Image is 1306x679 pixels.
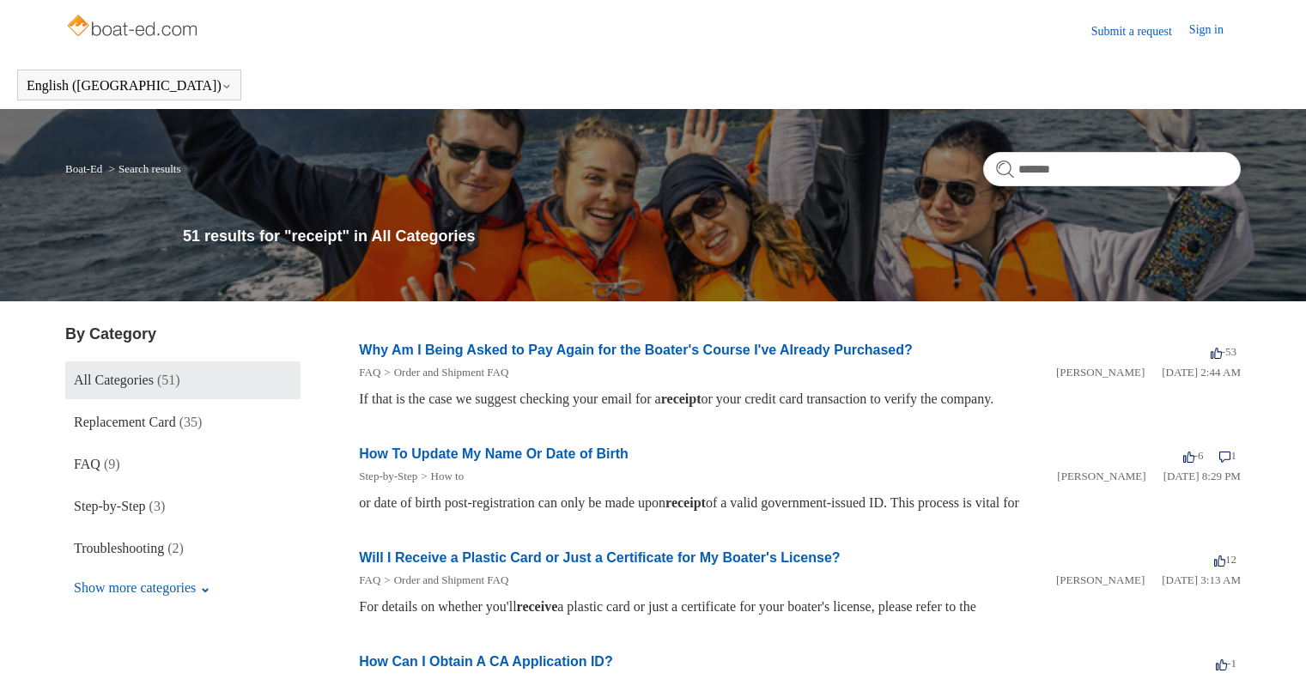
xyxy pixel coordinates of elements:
[661,391,702,406] em: receipt
[65,323,301,346] h3: By Category
[1183,449,1204,462] span: -6
[1214,553,1236,566] span: 12
[359,493,1241,513] div: or date of birth post-registration can only be made upon of a valid government-issued ID. This pr...
[394,366,509,379] a: Order and Shipment FAQ
[74,499,146,513] span: Step-by-Step
[65,530,301,567] a: Troubleshooting (2)
[983,152,1241,186] input: Search
[65,403,301,441] a: Replacement Card (35)
[359,550,840,565] a: Will I Receive a Plastic Card or Just a Certificate for My Boater's License?
[417,468,464,485] li: How to
[65,488,301,525] a: Step-by-Step (3)
[65,10,202,45] img: Boat-Ed Help Center home page
[394,573,509,586] a: Order and Shipment FAQ
[359,468,417,485] li: Step-by-Step
[1091,22,1189,40] a: Submit a request
[179,415,203,429] span: (35)
[359,654,612,669] a: How Can I Obtain A CA Application ID?
[380,364,508,381] li: Order and Shipment FAQ
[1163,470,1241,482] time: 03/15/2022, 20:29
[104,457,120,471] span: (9)
[431,470,465,482] a: How to
[1189,21,1241,41] a: Sign in
[359,343,913,357] a: Why Am I Being Asked to Pay Again for the Boater's Course I've Already Purchased?
[65,572,219,604] button: Show more categories
[157,373,180,387] span: (51)
[359,572,380,589] li: FAQ
[1057,468,1145,485] li: [PERSON_NAME]
[149,499,166,513] span: (3)
[359,470,417,482] a: Step-by-Step
[1056,364,1145,381] li: [PERSON_NAME]
[1162,573,1241,586] time: 03/16/2022, 03:13
[359,364,380,381] li: FAQ
[183,225,1241,248] h1: 51 results for "receipt" in All Categories
[65,361,301,399] a: All Categories (51)
[359,597,1241,617] div: For details on whether you'll a plastic card or just a certificate for your boater's license, ple...
[1211,345,1236,358] span: -53
[74,373,154,387] span: All Categories
[380,572,508,589] li: Order and Shipment FAQ
[517,599,558,614] em: receive
[65,162,102,175] a: Boat-Ed
[1216,657,1236,670] span: -1
[359,366,380,379] a: FAQ
[65,162,106,175] li: Boat-Ed
[74,415,176,429] span: Replacement Card
[359,573,380,586] a: FAQ
[1162,366,1241,379] time: 03/16/2022, 02:44
[27,78,232,94] button: English ([GEOGRAPHIC_DATA])
[359,389,1241,409] div: If that is the case we suggest checking your email for a or your credit card transaction to verif...
[167,541,184,555] span: (2)
[106,162,181,175] li: Search results
[665,495,706,510] em: receipt
[1219,449,1236,462] span: 1
[359,446,629,461] a: How To Update My Name Or Date of Birth
[1056,572,1145,589] li: [PERSON_NAME]
[74,541,164,555] span: Troubleshooting
[74,457,100,471] span: FAQ
[65,446,301,483] a: FAQ (9)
